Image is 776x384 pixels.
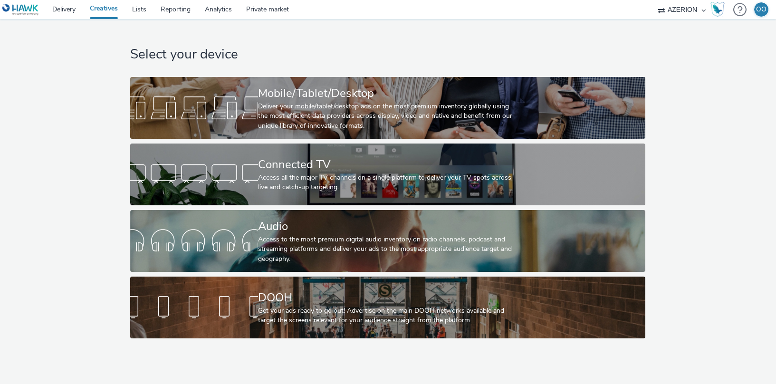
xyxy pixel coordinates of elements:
div: Audio [258,218,514,235]
a: Connected TVAccess all the major TV channels on a single platform to deliver your TV spots across... [130,144,645,205]
div: Get your ads ready to go out! Advertise on the main DOOH networks available and target the screen... [258,306,514,326]
div: OO [756,2,766,17]
img: Hawk Academy [710,2,725,17]
img: undefined Logo [2,4,39,16]
div: Deliver your mobile/tablet/desktop ads on the most premium inventory globally using the most effi... [258,102,514,131]
div: Connected TV [258,156,514,173]
a: Mobile/Tablet/DesktopDeliver your mobile/tablet/desktop ads on the most premium inventory globall... [130,77,645,139]
a: Hawk Academy [710,2,728,17]
div: Mobile/Tablet/Desktop [258,85,514,102]
a: DOOHGet your ads ready to go out! Advertise on the main DOOH networks available and target the sc... [130,277,645,338]
div: Access all the major TV channels on a single platform to deliver your TV spots across live and ca... [258,173,514,192]
h1: Select your device [130,46,645,64]
a: AudioAccess to the most premium digital audio inventory on radio channels, podcast and streaming ... [130,210,645,272]
div: Access to the most premium digital audio inventory on radio channels, podcast and streaming platf... [258,235,514,264]
div: DOOH [258,289,514,306]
